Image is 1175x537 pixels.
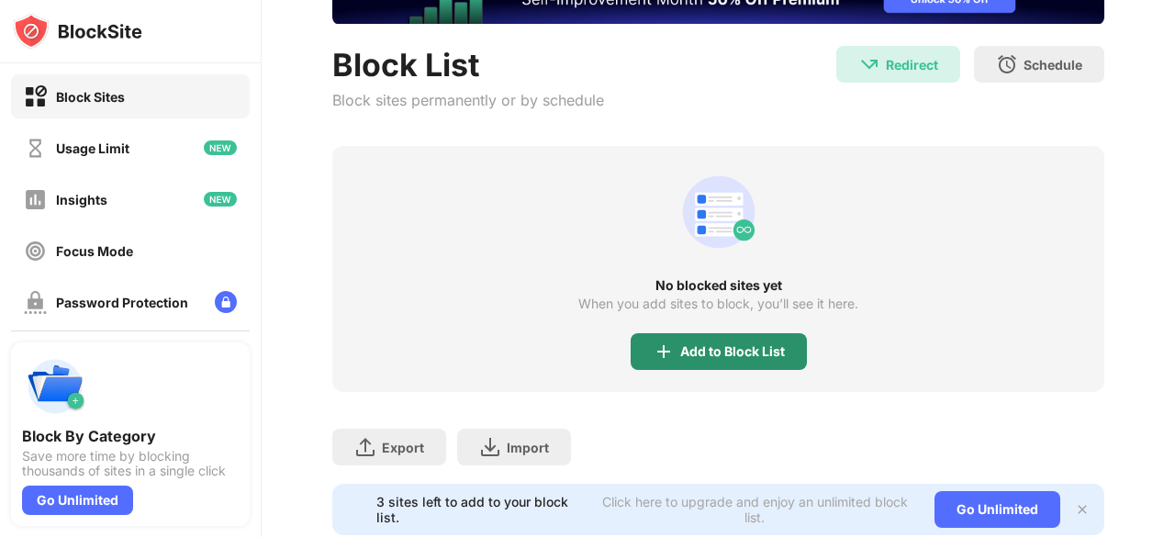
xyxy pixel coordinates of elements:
div: Go Unlimited [22,486,133,515]
img: focus-off.svg [24,240,47,263]
div: No blocked sites yet [332,278,1104,293]
div: Save more time by blocking thousands of sites in a single click [22,449,239,478]
div: 3 sites left to add to your block list. [376,494,586,525]
img: lock-menu.svg [215,291,237,313]
div: Redirect [886,57,938,73]
div: Insights [56,192,107,207]
div: Add to Block List [680,344,785,359]
div: Go Unlimited [934,491,1060,528]
div: Export [382,440,424,455]
div: Block List [332,46,604,84]
div: Schedule [1024,57,1082,73]
img: time-usage-off.svg [24,137,47,160]
div: Block sites permanently or by schedule [332,91,604,109]
div: Password Protection [56,295,188,310]
img: password-protection-off.svg [24,291,47,314]
img: new-icon.svg [204,140,237,155]
img: push-categories.svg [22,353,88,420]
div: Block Sites [56,89,125,105]
img: logo-blocksite.svg [13,13,142,50]
div: Click here to upgrade and enjoy an unlimited block list. [597,494,912,525]
div: Block By Category [22,427,239,445]
div: When you add sites to block, you’ll see it here. [578,296,858,311]
div: Import [507,440,549,455]
img: x-button.svg [1075,502,1090,517]
div: Focus Mode [56,243,133,259]
div: Usage Limit [56,140,129,156]
img: new-icon.svg [204,192,237,207]
img: insights-off.svg [24,188,47,211]
div: animation [675,168,763,256]
img: block-on.svg [24,85,47,108]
